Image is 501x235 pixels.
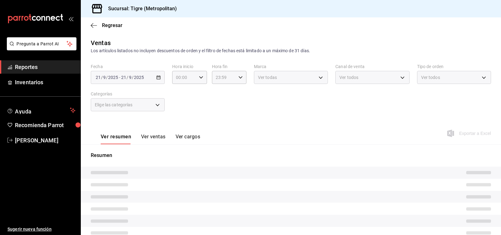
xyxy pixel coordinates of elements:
[108,75,118,80] input: ----
[4,45,76,52] a: Pregunta a Parrot AI
[68,16,73,21] button: open_drawer_menu
[339,74,358,81] span: Ver todos
[132,75,134,80] span: /
[141,134,166,144] button: Ver ventas
[95,75,101,80] input: --
[15,63,76,71] span: Reportes
[102,22,122,28] span: Regresar
[335,65,409,69] label: Canal de venta
[15,78,76,86] span: Inventarios
[126,75,128,80] span: /
[91,38,111,48] div: Ventas
[421,74,440,81] span: Ver todos
[101,75,103,80] span: /
[95,102,133,108] span: Elige las categorías
[258,74,277,81] span: Ver todas
[15,121,76,129] span: Recomienda Parrot
[212,65,246,69] label: Hora fin
[103,5,177,12] h3: Sucursal: Tigre (Metropolitan)
[254,65,328,69] label: Marca
[101,134,131,144] button: Ver resumen
[17,41,67,47] span: Pregunta a Parrot AI
[7,37,76,50] button: Pregunta a Parrot AI
[15,107,67,114] span: Ayuda
[15,136,76,145] span: [PERSON_NAME]
[121,75,126,80] input: --
[91,152,491,159] p: Resumen
[172,65,207,69] label: Hora inicio
[91,22,122,28] button: Regresar
[7,226,76,233] span: Sugerir nueva función
[101,134,200,144] div: navigation tabs
[103,75,106,80] input: --
[91,92,165,96] label: Categorías
[91,48,491,54] div: Los artículos listados no incluyen descuentos de orden y el filtro de fechas está limitado a un m...
[106,75,108,80] span: /
[129,75,132,80] input: --
[119,75,120,80] span: -
[417,65,491,69] label: Tipo de orden
[134,75,144,80] input: ----
[176,134,200,144] button: Ver cargos
[91,65,165,69] label: Fecha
